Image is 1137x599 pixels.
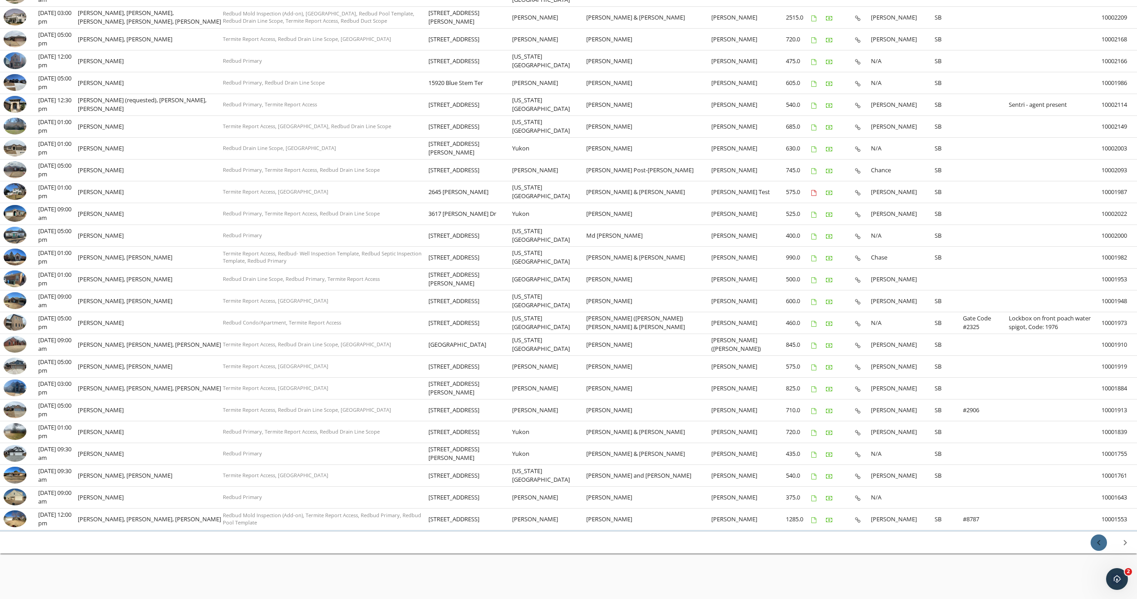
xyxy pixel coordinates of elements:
[871,137,935,159] td: N/A
[711,203,786,225] td: [PERSON_NAME]
[38,377,78,399] td: [DATE] 03:00 pm
[4,489,26,505] img: 7948288%2Fcover_photos%2FrwTfvuhoLtW0kxRjRzqs%2Fsmall.7948288-1736952926892
[871,508,935,530] td: [PERSON_NAME]
[38,6,78,28] td: [DATE] 03:00 pm
[428,6,512,28] td: [STREET_ADDRESS][PERSON_NAME]
[38,159,78,181] td: [DATE] 05:00 pm
[1102,50,1137,72] td: 10002166
[428,268,512,290] td: [STREET_ADDRESS][PERSON_NAME]
[935,72,963,94] td: SB
[512,399,587,421] td: [PERSON_NAME]
[223,450,262,457] span: Redbud Primary
[786,312,811,334] td: 460.0
[711,399,786,421] td: [PERSON_NAME]
[786,443,811,464] td: 435.0
[428,246,512,268] td: [STREET_ADDRESS]
[1009,94,1102,115] td: Sentri - agent present
[935,312,963,334] td: SB
[428,399,512,421] td: [STREET_ADDRESS]
[786,246,811,268] td: 990.0
[1102,377,1137,399] td: 10001884
[871,28,935,50] td: [PERSON_NAME]
[935,50,963,72] td: SB
[786,399,811,421] td: 710.0
[711,159,786,181] td: [PERSON_NAME]
[38,399,78,421] td: [DATE] 05:00 pm
[223,428,380,435] span: Redbud Primary, Termite Report Access, Redbud Drain Line Scope
[4,30,26,47] img: 8279474%2Fcover_photos%2FFk9nTghysuWryz5biVXC%2Fsmall.8279474-1741830072699
[935,399,963,421] td: SB
[711,312,786,334] td: [PERSON_NAME]
[871,268,935,290] td: [PERSON_NAME]
[78,6,223,28] td: [PERSON_NAME], [PERSON_NAME], [PERSON_NAME], [PERSON_NAME], [PERSON_NAME]
[963,399,1008,421] td: #2906
[78,94,223,115] td: [PERSON_NAME] (requested), [PERSON_NAME], [PERSON_NAME]
[871,290,935,312] td: [PERSON_NAME]
[428,137,512,159] td: [STREET_ADDRESS][PERSON_NAME]
[711,6,786,28] td: [PERSON_NAME]
[786,508,811,530] td: 1285.0
[4,423,26,440] img: 8056007%2Fcover_photos%2FINTCxTcwtDG6XxnmlBmk%2Fsmall.8056007-1739039911947
[871,246,935,268] td: Chase
[78,181,223,203] td: [PERSON_NAME]
[871,377,935,399] td: [PERSON_NAME]
[1102,72,1137,94] td: 10001986
[786,137,811,159] td: 630.0
[935,443,963,464] td: SB
[428,115,512,137] td: [STREET_ADDRESS]
[871,50,935,72] td: N/A
[512,72,587,94] td: [PERSON_NAME]
[1106,568,1128,590] iframe: Intercom live chat
[78,28,223,50] td: [PERSON_NAME], [PERSON_NAME]
[586,421,711,443] td: [PERSON_NAME] & [PERSON_NAME]
[935,246,963,268] td: SB
[223,275,380,282] span: Redbud Drain Line Scope, Redbud Primary, Termite Report Access
[428,181,512,203] td: 2645 [PERSON_NAME]
[78,508,223,530] td: [PERSON_NAME], [PERSON_NAME], [PERSON_NAME]
[935,159,963,181] td: SB
[38,94,78,115] td: [DATE] 12:30 pm
[512,50,587,72] td: [US_STATE][GEOGRAPHIC_DATA]
[4,314,26,331] img: 8157558%2Fcover_photos%2FNOipsDjYhzNx3upb2EMz%2Fsmall.8157558-1740000678532
[1102,421,1137,443] td: 10001839
[935,334,963,355] td: SB
[512,203,587,225] td: Yukon
[586,246,711,268] td: [PERSON_NAME] & [PERSON_NAME]
[871,312,935,334] td: N/A
[711,225,786,246] td: [PERSON_NAME]
[223,494,262,500] span: Redbud Primary
[586,508,711,530] td: [PERSON_NAME]
[1102,137,1137,159] td: 10002003
[428,377,512,399] td: [STREET_ADDRESS][PERSON_NAME]
[786,28,811,50] td: 720.0
[935,355,963,377] td: SB
[428,312,512,334] td: [STREET_ADDRESS]
[586,334,711,355] td: [PERSON_NAME]
[586,486,711,508] td: [PERSON_NAME]
[1091,534,1107,551] button: Previous page
[786,72,811,94] td: 605.0
[78,486,223,508] td: [PERSON_NAME]
[711,94,786,115] td: [PERSON_NAME]
[223,10,414,25] span: Redbud Mold Inspection (Add-on), [GEOGRAPHIC_DATA], Redbud Pool Template, Redbud Drain Line Scope...
[38,181,78,203] td: [DATE] 01:00 pm
[428,159,512,181] td: [STREET_ADDRESS]
[223,35,391,42] span: Termite Report Access, Redbud Drain Line Scope, [GEOGRAPHIC_DATA]
[38,464,78,486] td: [DATE] 09:30 am
[711,72,786,94] td: [PERSON_NAME]
[78,115,223,137] td: [PERSON_NAME]
[586,159,711,181] td: [PERSON_NAME] Post-[PERSON_NAME]
[1102,443,1137,464] td: 10001755
[4,205,26,222] img: 8186638%2Fcover_photos%2FBZUYMy9PjD2LfLGE5Zj5%2Fsmall.8186638-1740840074536
[711,290,786,312] td: [PERSON_NAME]
[1102,355,1137,377] td: 10001919
[4,96,26,113] img: 8255435%2Fcover_photos%2FgvSHOX7GYFl7O6XZOBuC%2Fsmall.8255435-1741631079895
[711,181,786,203] td: [PERSON_NAME] Test
[223,319,341,326] span: Redbud Condo/Apartment, Termite Report Access
[786,181,811,203] td: 575.0
[4,140,26,157] img: 8174980%2Fcover_photos%2Fr77RtL0jOIMBsgHopbSd%2Fsmall.8174980-1741461008020
[935,377,963,399] td: SB
[786,268,811,290] td: 500.0
[711,464,786,486] td: [PERSON_NAME]
[4,74,26,91] img: 8162521%2Fcover_photos%2FInHkj6VVS4KkUX9VKUkM%2Fsmall.jpeg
